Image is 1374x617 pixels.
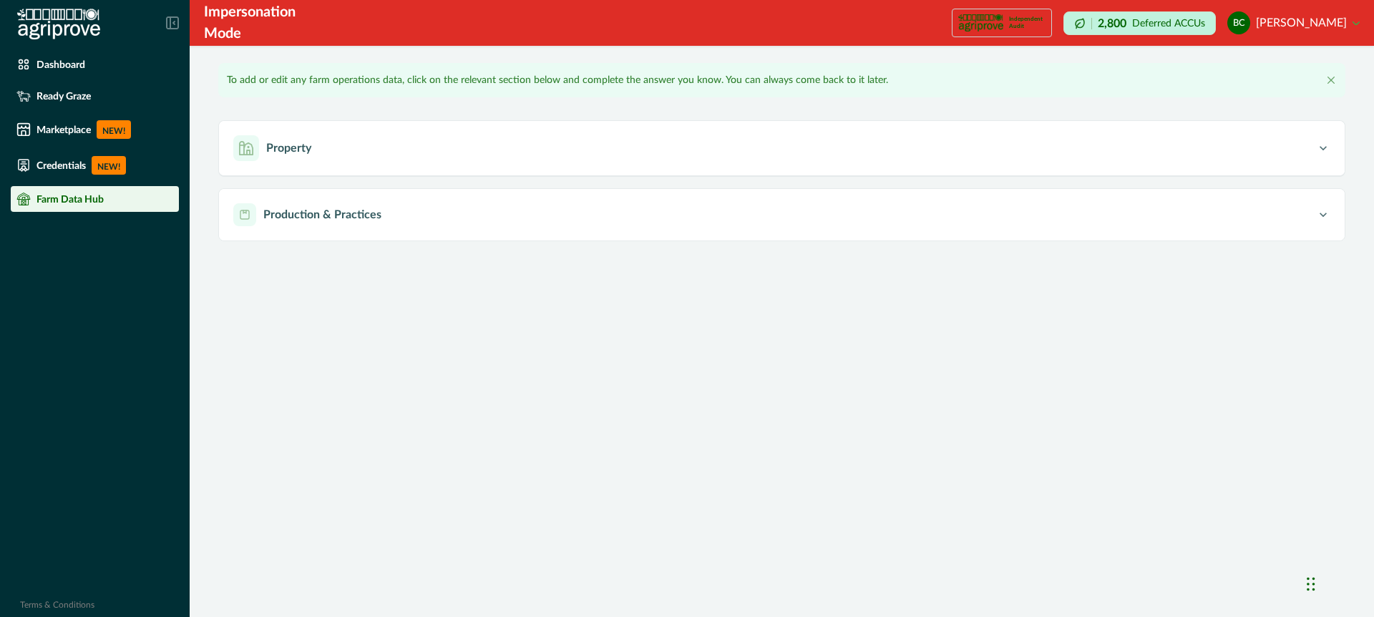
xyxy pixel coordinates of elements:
p: Marketplace [36,124,91,135]
a: Terms & Conditions [20,601,94,609]
div: Drag [1307,563,1315,606]
p: Production & Practices [263,206,381,223]
img: certification logo [958,11,1003,34]
button: Property [219,121,1345,175]
iframe: Chat Widget [1302,548,1374,617]
a: MarketplaceNEW! [11,115,179,145]
a: Dashboard [11,52,179,77]
button: Production & Practices [219,189,1345,241]
p: Deferred ACCUs [1132,18,1205,29]
p: Independent Audit [1009,16,1046,30]
p: Credentials [36,160,86,171]
p: NEW! [97,120,131,139]
button: certification logoIndependent Audit [952,9,1052,37]
a: Farm Data Hub [11,186,179,212]
p: Property [266,140,311,157]
p: To add or edit any farm operations data, click on the relevant section below and complete the ans... [227,73,888,88]
p: Ready Graze [36,90,91,102]
p: NEW! [92,156,126,175]
div: Impersonation Mode [204,1,329,44]
p: Farm Data Hub [36,193,104,205]
button: Close [1322,72,1340,89]
button: ben cassidy[PERSON_NAME] [1227,6,1360,40]
a: Ready Graze [11,83,179,109]
p: Dashboard [36,59,85,70]
p: 2,800 [1098,18,1126,29]
img: Logo [17,9,100,40]
a: CredentialsNEW! [11,150,179,180]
